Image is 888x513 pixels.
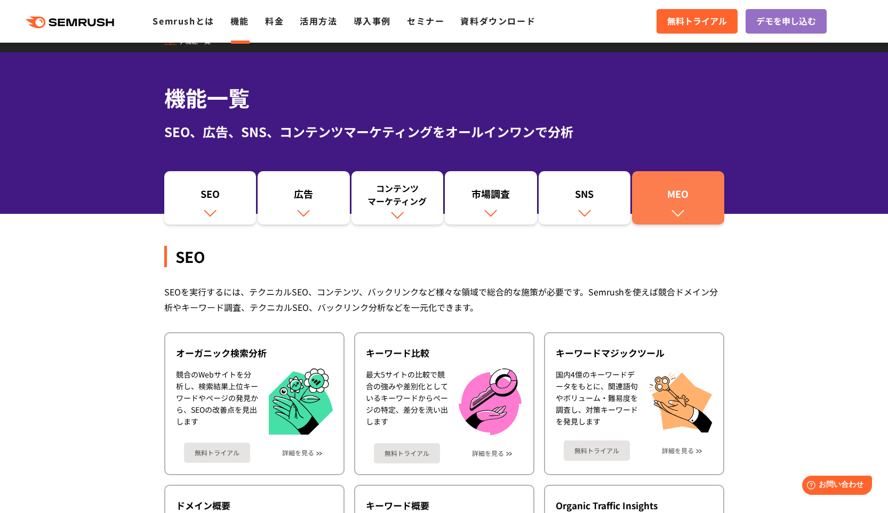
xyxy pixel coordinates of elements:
[657,9,738,34] a: 無料トライアル
[263,187,345,205] div: 広告
[459,368,522,435] img: キーワード比較
[164,122,724,141] div: SEO、広告、SNS、コンテンツマーケティングをオールインワンで分析
[556,368,638,432] div: 国内4億のキーワードデータをもとに、関連語句やボリューム・難易度を調査し、対策キーワードを発見します
[539,171,631,225] a: SNS
[170,187,251,205] div: SEO
[366,347,523,359] div: キーワード比較
[230,14,249,27] a: 機能
[632,171,724,225] a: MEO
[176,499,333,512] div: ドメイン概要
[176,347,333,359] div: オーガニック検索分析
[460,14,535,27] a: 資料ダウンロード
[265,14,284,27] a: 料金
[556,499,713,512] div: Organic Traffic Insights
[269,368,333,435] img: オーガニック検索分析
[793,471,876,501] iframe: Help widget launcher
[564,440,630,461] a: 無料トライアル
[282,449,314,456] a: 詳細を見る
[354,14,391,27] a: 導入事例
[667,14,727,28] span: 無料トライアル
[164,246,724,267] div: SEO
[351,171,444,225] a: コンテンツマーケティング
[164,171,257,225] a: SEO
[366,368,448,435] div: 最大5サイトの比較で競合の強みや差別化としているキーワードからページの特定、差分を洗い出します
[649,368,713,432] img: キーワードマジックツール
[445,171,537,225] a: 市場調査
[164,82,724,114] h1: 機能一覧
[366,499,523,512] div: キーワード概要
[176,368,258,435] div: 競合のWebサイトを分析し、検索結果上位キーワードやページの発見から、SEOの改善点を見出します
[637,187,719,205] div: MEO
[153,14,214,27] a: Semrushとは
[357,182,438,207] div: コンテンツ マーケティング
[556,347,713,359] div: キーワードマジックツール
[756,14,816,28] span: デモを申し込む
[450,187,532,205] div: 市場調査
[258,171,350,225] a: 広告
[662,447,694,454] a: 詳細を見る
[184,443,250,463] a: 無料トライアル
[374,443,440,463] a: 無料トライアル
[472,450,504,457] a: 詳細を見る
[164,284,724,315] div: SEOを実行するには、テクニカルSEO、コンテンツ、バックリンクなど様々な領域で総合的な施策が必要です。Semrushを使えば競合ドメイン分析やキーワード調査、テクニカルSEO、バックリンク分析...
[746,9,827,34] a: デモを申し込む
[407,14,444,27] a: セミナー
[544,187,626,205] div: SNS
[300,14,337,27] a: 活用方法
